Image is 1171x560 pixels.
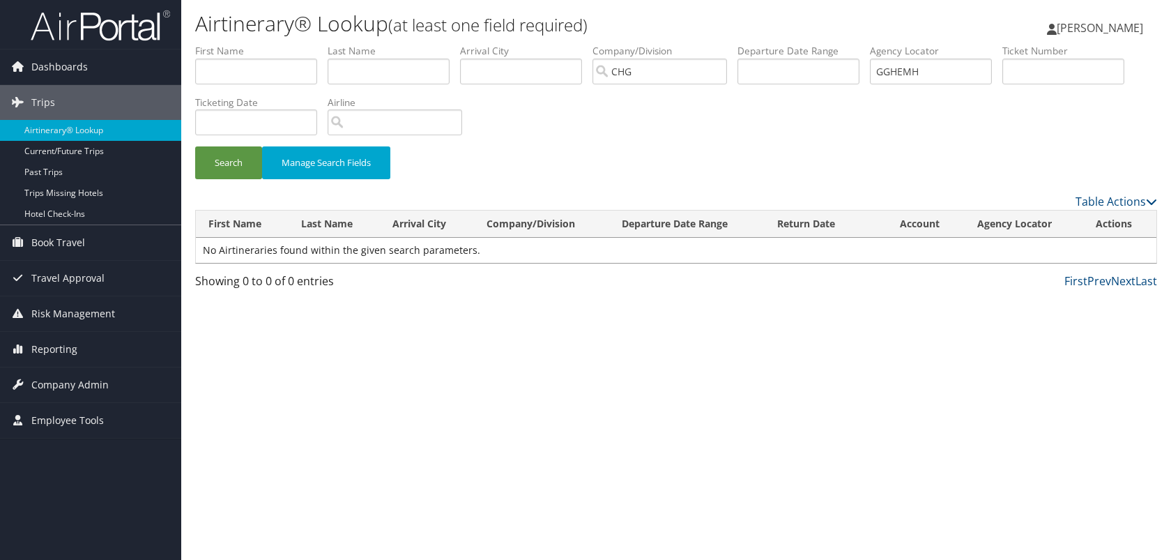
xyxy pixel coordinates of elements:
[328,44,460,58] label: Last Name
[31,296,115,331] span: Risk Management
[609,211,765,238] th: Departure Date Range: activate to sort column ascending
[460,44,592,58] label: Arrival City
[289,211,380,238] th: Last Name: activate to sort column ascending
[592,44,737,58] label: Company/Division
[870,44,1002,58] label: Agency Locator
[31,403,104,438] span: Employee Tools
[965,211,1083,238] th: Agency Locator: activate to sort column ascending
[196,211,289,238] th: First Name: activate to sort column ascending
[195,146,262,179] button: Search
[1111,273,1135,289] a: Next
[196,238,1156,263] td: No Airtineraries found within the given search parameters.
[737,44,870,58] label: Departure Date Range
[31,85,55,120] span: Trips
[765,211,887,238] th: Return Date: activate to sort column ascending
[388,13,588,36] small: (at least one field required)
[1002,44,1135,58] label: Ticket Number
[474,211,609,238] th: Company/Division
[31,225,85,260] span: Book Travel
[328,96,473,109] label: Airline
[31,9,170,42] img: airportal-logo.png
[1135,273,1157,289] a: Last
[1087,273,1111,289] a: Prev
[195,44,328,58] label: First Name
[1057,20,1143,36] span: [PERSON_NAME]
[1047,7,1157,49] a: [PERSON_NAME]
[1076,194,1157,209] a: Table Actions
[887,211,965,238] th: Account: activate to sort column ascending
[262,146,390,179] button: Manage Search Fields
[195,96,328,109] label: Ticketing Date
[31,368,109,402] span: Company Admin
[31,332,77,367] span: Reporting
[380,211,473,238] th: Arrival City: activate to sort column ascending
[1064,273,1087,289] a: First
[31,261,105,296] span: Travel Approval
[195,9,836,38] h1: Airtinerary® Lookup
[1083,211,1156,238] th: Actions
[31,50,88,84] span: Dashboards
[195,273,420,296] div: Showing 0 to 0 of 0 entries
